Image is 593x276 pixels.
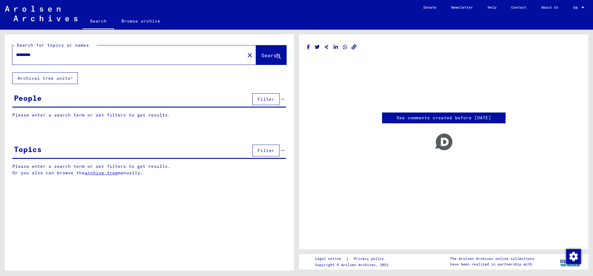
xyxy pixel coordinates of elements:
div: People [14,92,42,104]
div: | [315,256,391,262]
p: The Arolsen Archives online collections [450,256,534,261]
button: Share on Xing [323,43,330,51]
a: See comments created before [DATE] [397,115,491,121]
button: Filter [252,93,280,105]
a: archive tree [85,170,118,176]
mat-icon: close [246,52,254,59]
img: Change consent [566,249,581,264]
button: Share on Facebook [305,43,312,51]
img: Arolsen_neg.svg [5,6,78,21]
a: Browse archive [114,14,168,28]
div: Topics [14,144,42,155]
button: Copy link [351,43,357,51]
button: Clear [244,49,256,61]
button: Filter [252,145,280,156]
p: Copyright © Arolsen Archives, 2021 [315,262,391,268]
p: Please enter a search term or set filters to get results. [12,112,286,118]
span: Search [261,52,280,58]
p: have been realized in partnership with [450,261,534,267]
button: Search [256,45,286,65]
a: Search [82,14,114,30]
button: Archival tree units [12,72,78,84]
mat-label: Search for topics or names [17,42,89,48]
span: Filter [258,148,274,153]
a: Legal notice [315,256,346,262]
button: Share on WhatsApp [342,43,348,51]
button: Share on Twitter [314,43,321,51]
a: Privacy policy [349,256,391,262]
p: Please enter a search term or set filters to get results. Or you also can browse the manually. [12,163,286,176]
div: Change consent [566,249,581,264]
span: Filter [258,96,274,102]
button: Share on LinkedIn [333,43,339,51]
img: yv_logo.png [559,254,582,269]
span: EN [573,6,580,10]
